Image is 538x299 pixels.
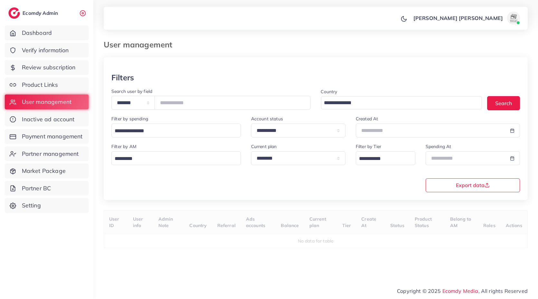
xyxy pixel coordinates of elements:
[356,115,378,122] label: Created At
[356,143,381,150] label: Filter by Tier
[413,14,503,22] p: [PERSON_NAME] [PERSON_NAME]
[22,184,51,193] span: Partner BC
[356,151,415,165] div: Search for option
[5,181,89,196] a: Partner BC
[22,98,71,106] span: User management
[321,88,337,95] label: Country
[5,43,89,58] a: Verify information
[507,12,520,25] img: avatar
[111,115,148,122] label: Filter by spending
[8,7,20,19] img: logo
[5,25,89,40] a: Dashboard
[112,126,232,136] input: Search for option
[111,73,134,82] h3: Filters
[23,10,60,16] h2: Ecomdy Admin
[410,12,523,25] a: [PERSON_NAME] [PERSON_NAME]avatar
[22,201,41,210] span: Setting
[442,288,478,294] a: Ecomdy Media
[8,7,60,19] a: logoEcomdy Admin
[22,29,52,37] span: Dashboard
[104,40,177,49] h3: User management
[251,143,277,150] label: Current plan
[112,154,232,164] input: Search for option
[22,46,69,55] span: Verify information
[5,146,89,161] a: Partner management
[5,164,89,178] a: Market Package
[22,63,76,72] span: Review subscription
[5,95,89,109] a: User management
[426,178,520,192] button: Export data
[322,98,474,108] input: Search for option
[22,132,83,141] span: Payment management
[456,183,490,188] span: Export data
[487,96,520,110] button: Search
[111,124,241,137] div: Search for option
[397,287,528,295] span: Copyright © 2025
[22,115,75,124] span: Inactive ad account
[251,115,283,122] label: Account status
[111,151,241,165] div: Search for option
[321,96,482,109] div: Search for option
[357,154,407,164] input: Search for option
[5,60,89,75] a: Review subscription
[478,287,528,295] span: , All rights Reserved
[5,77,89,92] a: Product Links
[5,129,89,144] a: Payment management
[111,143,137,150] label: Filter by AM
[5,198,89,213] a: Setting
[5,112,89,127] a: Inactive ad account
[426,143,451,150] label: Spending At
[22,150,79,158] span: Partner management
[22,167,66,175] span: Market Package
[111,88,152,95] label: Search user by field
[22,81,58,89] span: Product Links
